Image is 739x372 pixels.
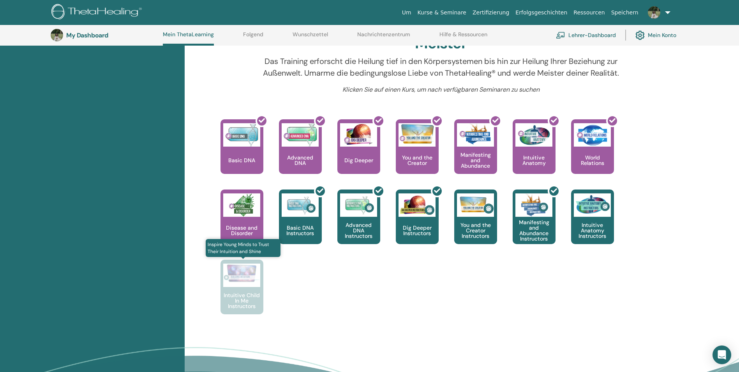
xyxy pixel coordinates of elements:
[515,123,552,147] img: Intuitive Anatomy
[556,32,565,39] img: chalkboard-teacher.svg
[570,5,608,20] a: Ressourcen
[571,119,614,190] a: World Relations World Relations
[469,5,512,20] a: Zertifizierung
[223,123,260,147] img: Basic DNA
[279,225,322,236] p: Basic DNA Instructors
[399,193,436,217] img: Dig Deeper Instructors
[220,119,263,190] a: Basic DNA Basic DNA
[51,29,63,41] img: default.jpg
[340,123,377,147] img: Dig Deeper
[255,55,627,79] p: Das Training erforscht die Heilung tief in den Körpersystemen bis hin zur Heilung Ihrer Beziehung...
[255,85,627,94] p: Klicken Sie auf einen Kurs, um nach verfügbaren Seminaren zu suchen
[454,222,497,239] p: You and the Creator Instructors
[279,119,322,190] a: Advanced DNA Advanced DNA
[513,155,556,166] p: Intuitive Anatomy
[635,28,645,42] img: cog.svg
[635,27,676,44] a: Mein Konto
[399,5,414,20] a: Um
[608,5,642,20] a: Speichern
[515,193,552,217] img: Manifesting and Abundance Instructors
[282,193,319,217] img: Basic DNA Instructors
[223,264,260,283] img: Intuitive Child In Me Instructors
[220,190,263,260] a: Disease and Disorder Disease and Disorder
[571,190,614,260] a: Intuitive Anatomy Instructors Intuitive Anatomy Instructors
[282,123,319,147] img: Advanced DNA
[439,31,487,44] a: Hilfe & Ressourcen
[243,31,263,44] a: Folgend
[279,190,322,260] a: Basic DNA Instructors Basic DNA Instructors
[571,222,614,239] p: Intuitive Anatomy Instructors
[513,119,556,190] a: Intuitive Anatomy Intuitive Anatomy
[648,6,660,19] img: default.jpg
[279,155,322,166] p: Advanced DNA
[396,155,439,166] p: You and the Creator
[454,190,497,260] a: You and the Creator Instructors You and the Creator Instructors
[337,222,380,239] p: Advanced DNA Instructors
[396,225,439,236] p: Dig Deeper Instructors
[457,123,494,147] img: Manifesting and Abundance
[396,119,439,190] a: You and the Creator You and the Creator
[206,239,281,257] span: Inspire Young Minds to Trust Their Intuition and Shine
[293,31,328,44] a: Wunschzettel
[220,292,263,309] p: Intuitive Child In Me Instructors
[513,190,556,260] a: Manifesting and Abundance Instructors Manifesting and Abundance Instructors
[574,123,611,147] img: World Relations
[415,35,467,53] h2: Meister
[414,5,469,20] a: Kurse & Seminare
[574,193,611,217] img: Intuitive Anatomy Instructors
[223,193,260,217] img: Disease and Disorder
[513,220,556,241] p: Manifesting and Abundance Instructors
[340,193,377,217] img: Advanced DNA Instructors
[512,5,570,20] a: Erfolgsgeschichten
[713,345,731,364] div: Open Intercom Messenger
[337,190,380,260] a: Advanced DNA Instructors Advanced DNA Instructors
[66,32,144,39] h3: My Dashboard
[341,158,376,163] p: Dig Deeper
[51,4,145,21] img: logo.png
[571,155,614,166] p: World Relations
[337,119,380,190] a: Dig Deeper Dig Deeper
[396,190,439,260] a: Dig Deeper Instructors Dig Deeper Instructors
[454,152,497,168] p: Manifesting and Abundance
[454,119,497,190] a: Manifesting and Abundance Manifesting and Abundance
[163,31,214,46] a: Mein ThetaLearning
[220,260,263,330] a: Inspire Young Minds to Trust Their Intuition and Shine Intuitive Child In Me Instructors Intuitiv...
[556,27,616,44] a: Lehrer-Dashboard
[220,225,263,236] p: Disease and Disorder
[399,123,436,145] img: You and the Creator
[357,31,410,44] a: Nachrichtenzentrum
[457,193,494,217] img: You and the Creator Instructors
